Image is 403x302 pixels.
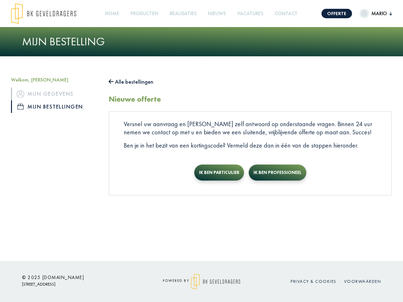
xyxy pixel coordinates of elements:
a: Vacatures [235,7,266,21]
p: [STREET_ADDRESS] [22,280,135,288]
h2: Nieuwe offerte [109,95,161,104]
a: Privacy & cookies [291,278,337,284]
a: Home [103,7,122,21]
h6: © 2025 [DOMAIN_NAME] [22,275,135,280]
button: Ik ben professioneel [249,165,306,181]
a: Voorwaarden [344,278,381,284]
img: logo [191,274,240,289]
img: icon [17,90,24,98]
a: Realisaties [167,7,199,21]
p: Ben je in het bezit van een kortingscode? Vermeld deze dan in één van de stappen hieronder. [124,141,377,149]
h1: Mijn bestelling [22,35,381,48]
a: Producten [128,7,161,21]
button: Alle bestellingen [109,77,153,87]
a: Contact [272,7,300,21]
div: powered by [145,274,258,289]
p: Versnel uw aanvraag en [PERSON_NAME] zelf antwoord op onderstaande vragen. Binnen 24 uur nemen we... [124,120,377,136]
img: logo [11,3,76,24]
a: Nieuws [205,7,228,21]
button: Ik ben particulier [194,165,244,181]
a: iconMijn bestellingen [11,100,99,113]
a: iconMijn gegevens [11,87,99,100]
h5: Welkom, [PERSON_NAME] [11,77,99,83]
img: icon [17,104,24,109]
